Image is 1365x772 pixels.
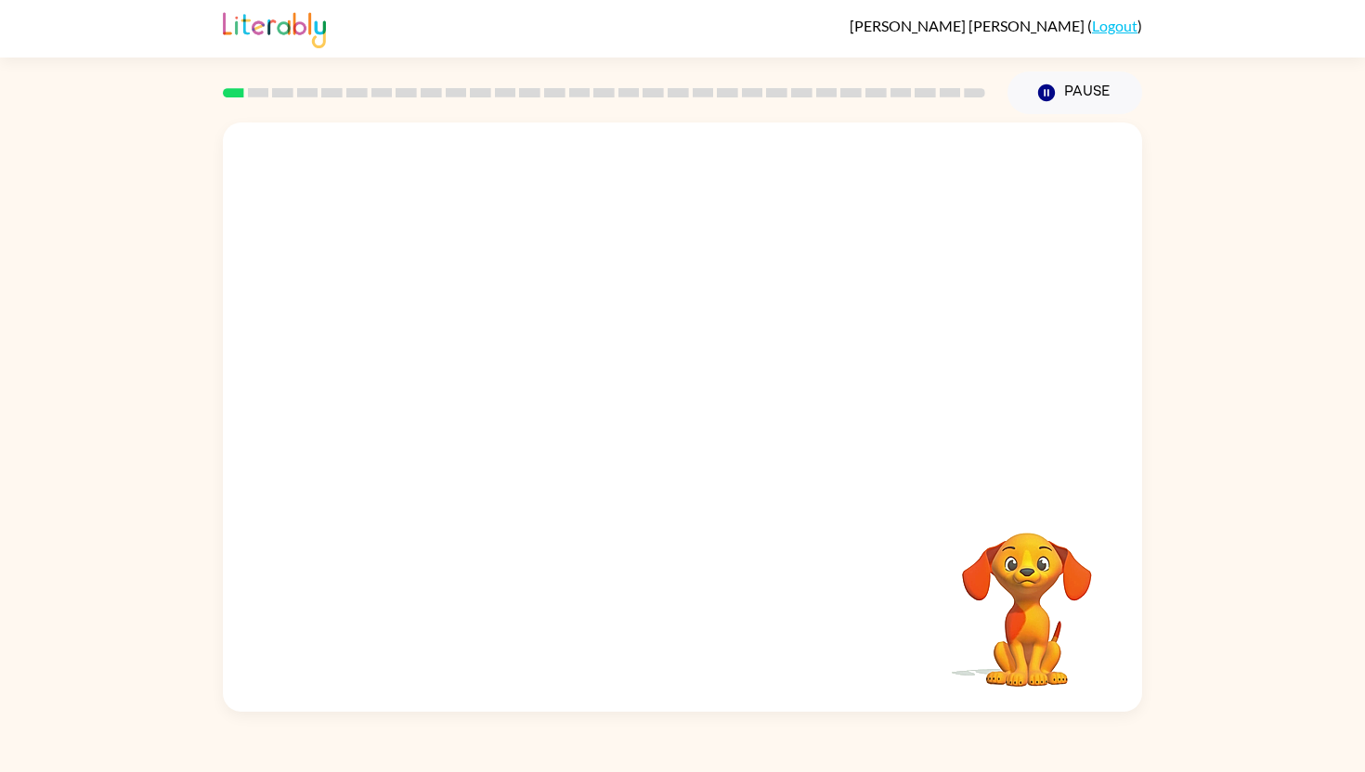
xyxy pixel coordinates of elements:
video: Your browser must support playing .mp4 files to use Literably. Please try using another browser. [934,504,1120,689]
span: [PERSON_NAME] [PERSON_NAME] [850,17,1087,34]
a: Logout [1092,17,1137,34]
div: ( ) [850,17,1142,34]
button: Pause [1007,71,1142,114]
img: Literably [223,7,326,48]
